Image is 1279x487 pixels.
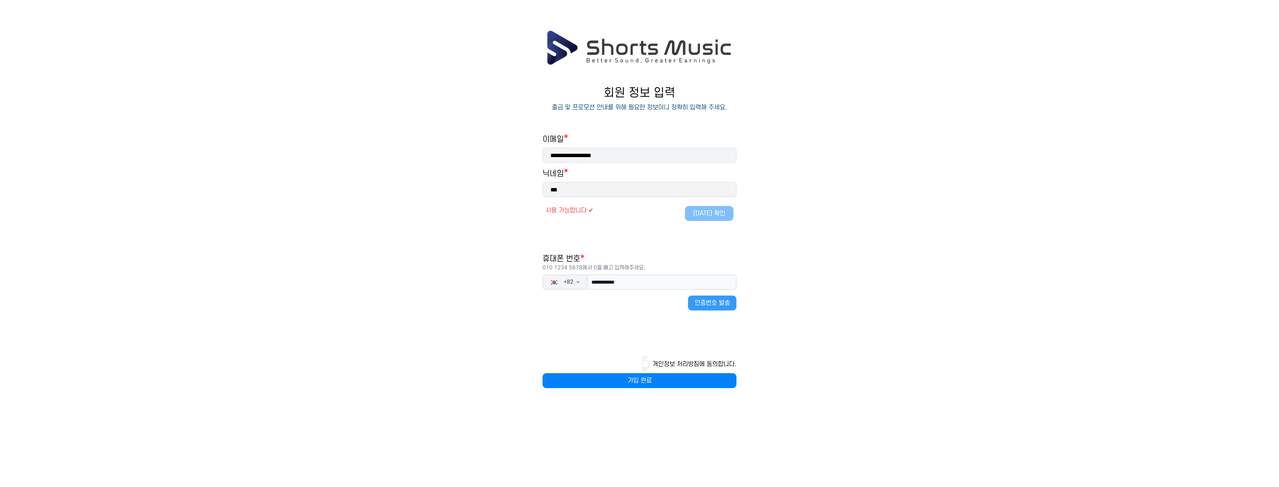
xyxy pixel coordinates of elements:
p: 출금 및 프로모션 안내를 위해 필요한 정보이니 정확히 입력해 주세요. [552,103,727,112]
p: 010 1234 5678에서 0을 빼고 입력해주세요. [543,264,736,272]
h1: 이메일 [543,134,736,145]
button: [DATE] 확인 [685,206,733,221]
span: + 82 [564,278,573,286]
p: 회원 정보 입력 [543,87,736,100]
div: 사용 가능합니다 ✔ [546,206,733,215]
h1: 휴대폰 번호 [543,254,736,272]
h1: 닉네임 [543,169,564,179]
button: 가입 완료 [543,373,736,388]
img: ShortsMusic [546,30,733,66]
button: 개인정보 처리방침에 동의합니다. [653,360,736,369]
button: 인증번호 발송 [688,296,736,310]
